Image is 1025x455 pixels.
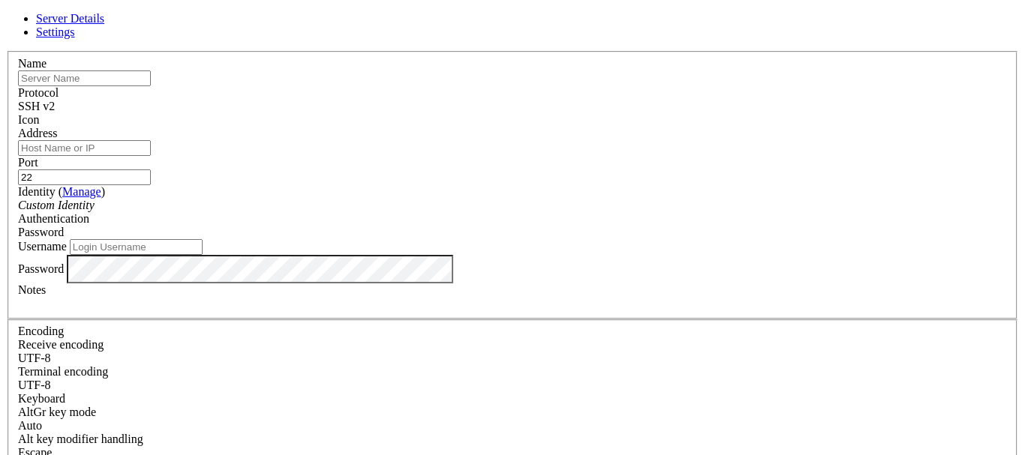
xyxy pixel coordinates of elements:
[18,127,57,139] label: Address
[18,185,105,198] label: Identity
[18,240,67,253] label: Username
[18,86,59,99] label: Protocol
[18,226,1007,239] div: Password
[18,212,89,225] label: Authentication
[18,70,151,86] input: Server Name
[18,140,151,156] input: Host Name or IP
[18,57,47,70] label: Name
[18,100,55,112] span: SSH v2
[59,185,105,198] span: ( )
[36,12,104,25] a: Server Details
[18,156,38,169] label: Port
[18,199,1007,212] div: Custom Identity
[18,283,46,296] label: Notes
[18,379,1007,392] div: UTF-8
[62,185,101,198] a: Manage
[18,419,42,432] span: Auto
[18,365,108,378] label: The default terminal encoding. ISO-2022 enables character map translations (like graphics maps). ...
[18,100,1007,113] div: SSH v2
[36,25,75,38] a: Settings
[18,406,96,418] label: Set the expected encoding for data received from the host. If the encodings do not match, visual ...
[18,433,143,445] label: Controls how the Alt key is handled. Escape: Send an ESC prefix. 8-Bit: Add 128 to the typed char...
[18,226,64,238] span: Password
[18,113,39,126] label: Icon
[18,338,104,351] label: Set the expected encoding for data received from the host. If the encodings do not match, visual ...
[18,352,51,364] span: UTF-8
[18,419,1007,433] div: Auto
[18,379,51,391] span: UTF-8
[18,325,64,337] label: Encoding
[18,262,64,274] label: Password
[70,239,203,255] input: Login Username
[18,392,65,405] label: Keyboard
[18,352,1007,365] div: UTF-8
[18,169,151,185] input: Port Number
[18,199,95,211] i: Custom Identity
